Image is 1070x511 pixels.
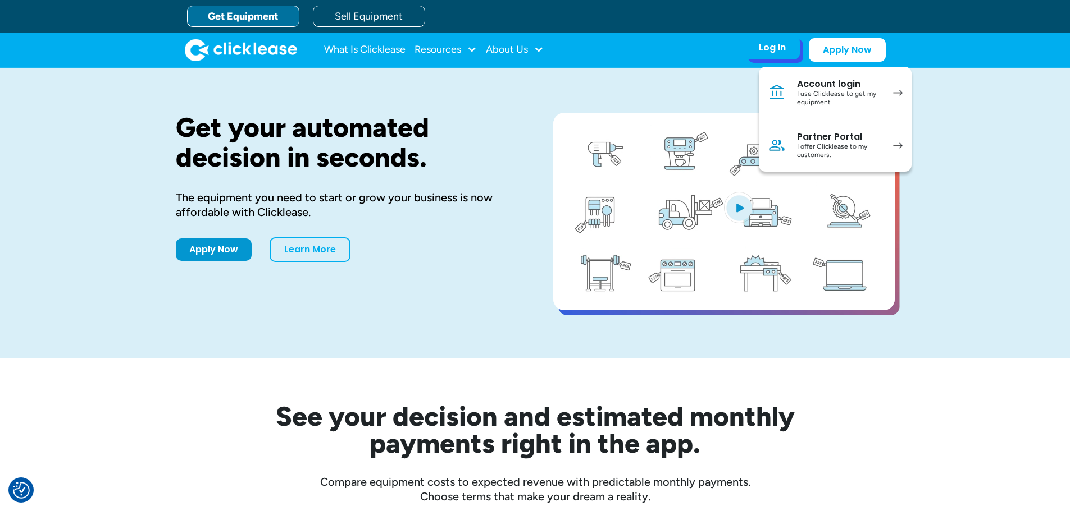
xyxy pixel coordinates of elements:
img: Revisit consent button [13,482,30,499]
a: Get Equipment [187,6,299,27]
a: Apply Now [809,38,886,62]
a: Partner PortalI offer Clicklease to my customers. [759,119,912,172]
div: Log In [759,42,786,53]
div: Resources [415,39,477,61]
img: Blue play button logo on a light blue circular background [724,192,754,223]
div: Partner Portal [797,131,882,142]
a: What Is Clicklease [324,39,406,61]
h1: Get your automated decision in seconds. [176,113,517,172]
div: Account login [797,79,882,90]
img: Bank icon [768,84,786,102]
img: Person icon [768,136,786,154]
img: arrow [893,90,903,96]
button: Consent Preferences [13,482,30,499]
a: Account loginI use Clicklease to get my equipment [759,67,912,119]
a: Learn More [270,237,350,262]
a: home [185,39,297,61]
img: arrow [893,142,903,149]
img: Clicklease logo [185,39,297,61]
a: Sell Equipment [313,6,425,27]
div: About Us [486,39,544,61]
div: I offer Clicklease to my customers. [797,142,882,160]
div: I use Clicklease to get my equipment [797,90,882,107]
nav: Log In [759,67,912,172]
h2: See your decision and estimated monthly payments right in the app. [221,403,850,457]
a: open lightbox [553,113,895,310]
a: Apply Now [176,238,252,261]
div: Compare equipment costs to expected revenue with predictable monthly payments. Choose terms that ... [176,475,895,504]
div: The equipment you need to start or grow your business is now affordable with Clicklease. [176,190,517,219]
